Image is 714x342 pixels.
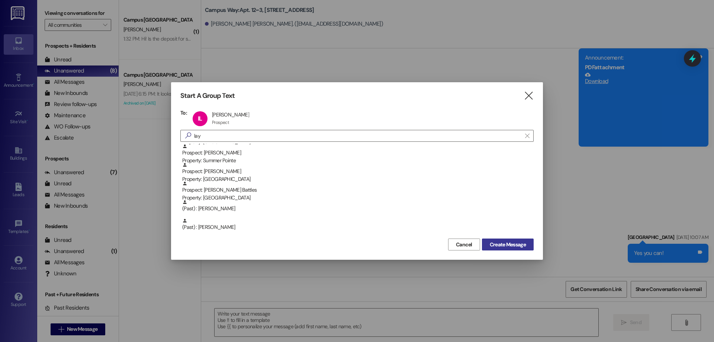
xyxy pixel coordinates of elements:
button: Cancel [448,239,480,250]
button: Create Message [482,239,534,250]
div: (Past) : [PERSON_NAME] [180,199,534,218]
h3: To: [180,109,187,116]
div: Property: Summer Pointe [182,157,534,164]
div: Prospect: [PERSON_NAME]Property: Summer Pointe [180,144,534,162]
button: Clear text [521,130,533,141]
div: Prospect: [PERSON_NAME] BattlesProperty: [GEOGRAPHIC_DATA] [180,181,534,199]
h3: Start A Group Text [180,92,235,100]
input: Search for any contact or apartment [194,131,521,141]
div: Prospect: [PERSON_NAME] [182,144,534,165]
div: Prospect [212,119,229,125]
div: Property: [GEOGRAPHIC_DATA] [182,194,534,202]
i:  [525,133,529,139]
div: [PERSON_NAME] [212,111,249,118]
span: Cancel [456,241,472,249]
span: IL [198,115,202,122]
i:  [182,132,194,140]
div: Prospect: [PERSON_NAME] [182,162,534,183]
span: Create Message [490,241,526,249]
div: Prospect: [PERSON_NAME]Property: [GEOGRAPHIC_DATA] [180,162,534,181]
div: (Past) : [PERSON_NAME] [182,218,534,231]
div: Prospect: [PERSON_NAME] Battles [182,181,534,202]
i:  [524,92,534,100]
div: (Past) : [PERSON_NAME] [180,218,534,237]
div: Property: [GEOGRAPHIC_DATA] [182,175,534,183]
div: (Past) : [PERSON_NAME] [182,199,534,212]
